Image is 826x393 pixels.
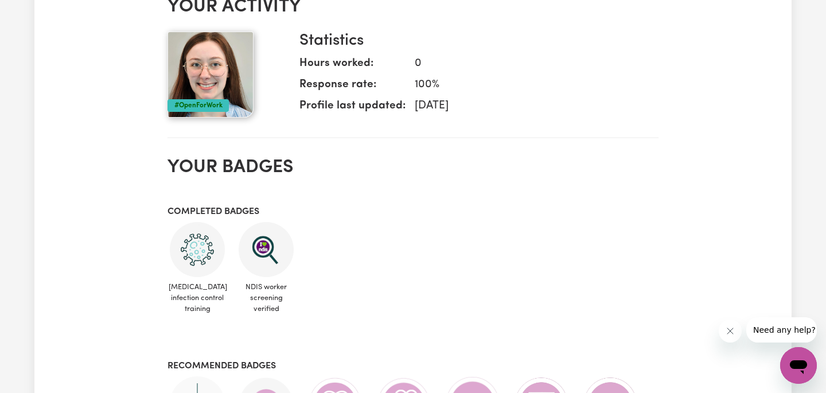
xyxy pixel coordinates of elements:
dt: Response rate: [299,77,406,98]
dt: Profile last updated: [299,98,406,119]
dd: [DATE] [406,98,649,115]
dd: 0 [406,56,649,72]
h3: Recommended badges [167,361,659,372]
h2: Your badges [167,157,659,178]
img: Your profile picture [167,32,254,118]
div: #OpenForWork [167,99,229,112]
iframe: Close message [719,320,742,343]
img: NDIS Worker Screening Verified [239,222,294,277]
h3: Completed badges [167,207,659,217]
dd: 100 % [406,77,649,94]
dt: Hours worked: [299,56,406,77]
iframe: Button to launch messaging window [780,347,817,384]
span: NDIS worker screening verified [236,277,296,320]
span: [MEDICAL_DATA] infection control training [167,277,227,320]
img: CS Academy: COVID-19 Infection Control Training course completed [170,222,225,277]
iframe: Message from company [746,317,817,343]
h3: Statistics [299,32,649,51]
